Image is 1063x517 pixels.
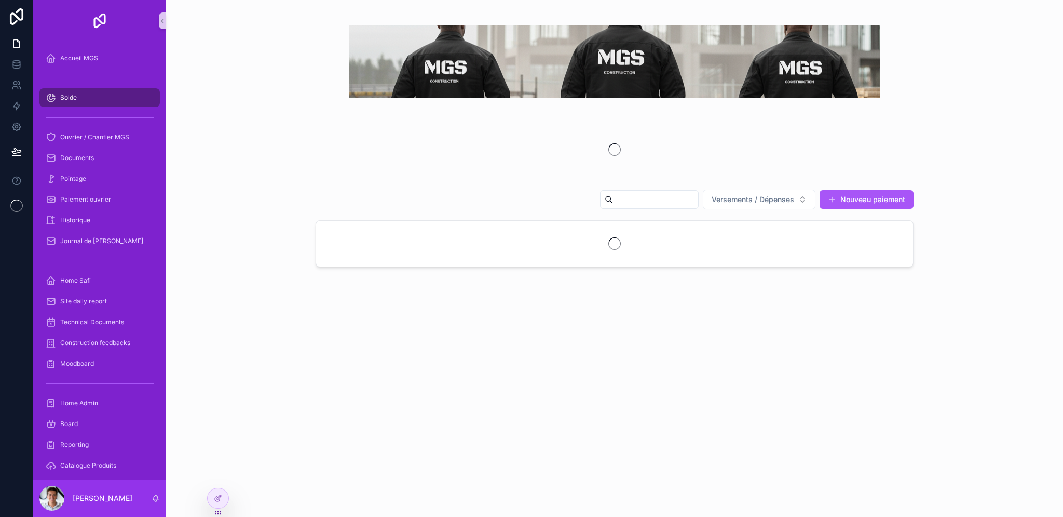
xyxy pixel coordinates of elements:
a: Solde [39,88,160,107]
span: Board [60,420,78,428]
img: App logo [91,12,108,29]
a: Home Safi [39,271,160,290]
span: Accueil MGS [60,54,98,62]
span: Home Safi [60,276,91,285]
a: Journal de [PERSON_NAME] [39,232,160,250]
span: Versements / Dépenses [712,194,794,205]
span: Technical Documents [60,318,124,326]
span: Pointage [60,175,86,183]
span: Ouvrier / Chantier MGS [60,133,129,141]
a: Paiement ouvrier [39,190,160,209]
a: Board [39,415,160,433]
span: Reporting [60,441,89,449]
span: Paiement ouvrier [60,195,111,204]
a: Technical Documents [39,313,160,332]
a: Site daily report [39,292,160,311]
span: Catalogue Produits [60,461,116,470]
a: Historique [39,211,160,230]
button: Select Button [703,190,815,209]
span: Construction feedbacks [60,339,130,347]
a: Home Admin [39,394,160,413]
a: Documents [39,149,160,167]
span: Moodboard [60,360,94,368]
span: Home Admin [60,399,98,407]
img: 35172-Gemini_Generated_Image_pn16awpn16awpn16.png [349,25,880,98]
span: Site daily report [60,297,107,306]
a: Moodboard [39,354,160,373]
a: Construction feedbacks [39,334,160,352]
div: scrollable content [33,42,166,480]
a: Reporting [39,435,160,454]
span: Solde [60,94,77,102]
a: Accueil MGS [39,49,160,68]
a: Ouvrier / Chantier MGS [39,128,160,147]
p: [PERSON_NAME] [73,493,132,503]
button: Nouveau paiement [820,190,914,209]
span: Documents [60,154,94,162]
a: Pointage [39,169,160,188]
a: Catalogue Produits [39,456,160,475]
span: Journal de [PERSON_NAME] [60,237,143,245]
span: Historique [60,216,90,224]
